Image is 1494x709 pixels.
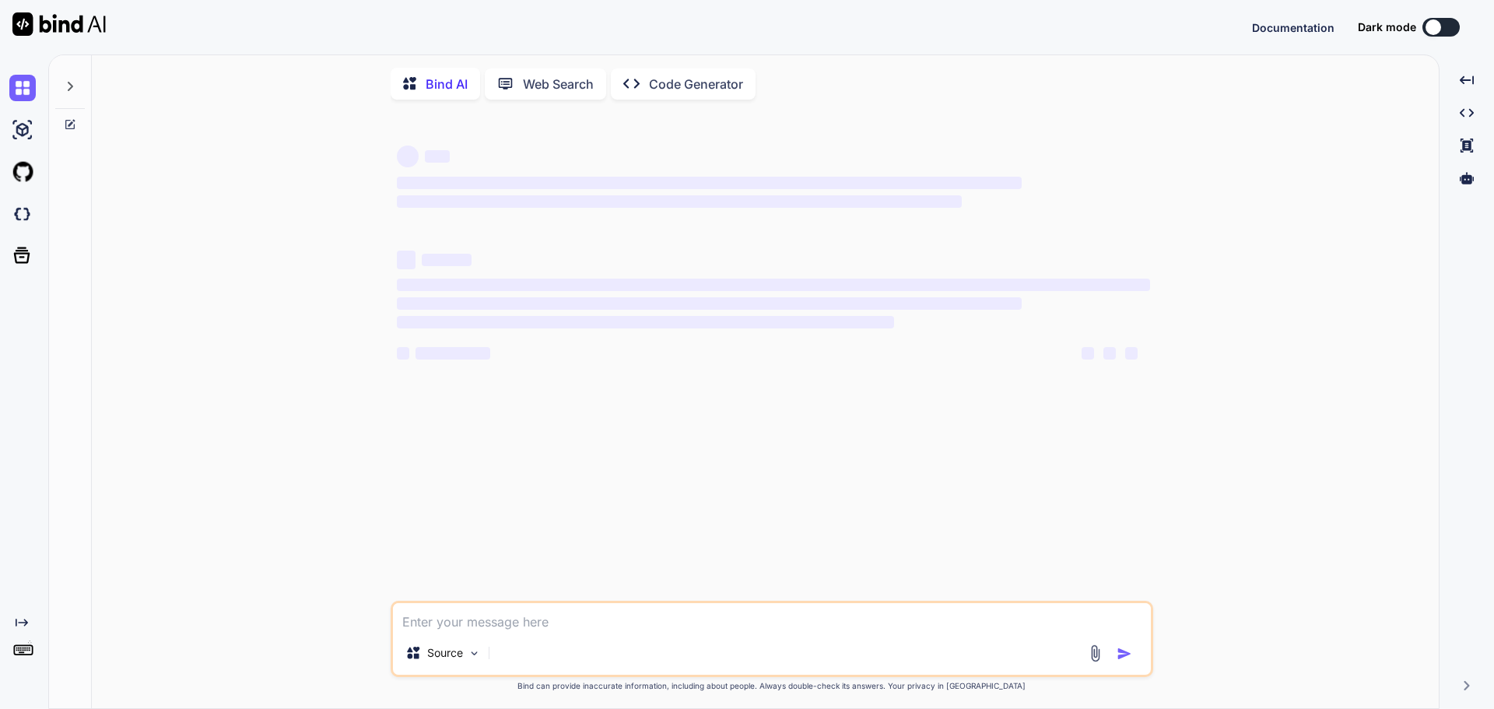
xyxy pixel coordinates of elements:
span: Dark mode [1358,19,1416,35]
img: Bind AI [12,12,106,36]
p: Bind can provide inaccurate information, including about people. Always double-check its answers.... [391,680,1153,692]
span: ‌ [1103,347,1116,360]
span: ‌ [416,347,490,360]
span: ‌ [397,279,1150,291]
img: darkCloudIdeIcon [9,201,36,227]
span: Documentation [1252,21,1334,34]
img: githubLight [9,159,36,185]
span: ‌ [397,347,409,360]
span: ‌ [397,195,962,208]
p: Source [427,645,463,661]
span: ‌ [397,251,416,269]
button: Documentation [1252,19,1334,36]
img: icon [1117,646,1132,662]
img: Pick Models [468,647,481,660]
p: Bind AI [426,75,468,93]
p: Code Generator [649,75,743,93]
span: ‌ [397,316,894,328]
img: ai-studio [9,117,36,143]
p: Web Search [523,75,594,93]
span: ‌ [397,177,1022,189]
span: ‌ [1125,347,1138,360]
img: chat [9,75,36,101]
img: attachment [1086,644,1104,662]
span: ‌ [422,254,472,266]
span: ‌ [397,297,1022,310]
span: ‌ [397,146,419,167]
span: ‌ [1082,347,1094,360]
span: ‌ [425,150,450,163]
